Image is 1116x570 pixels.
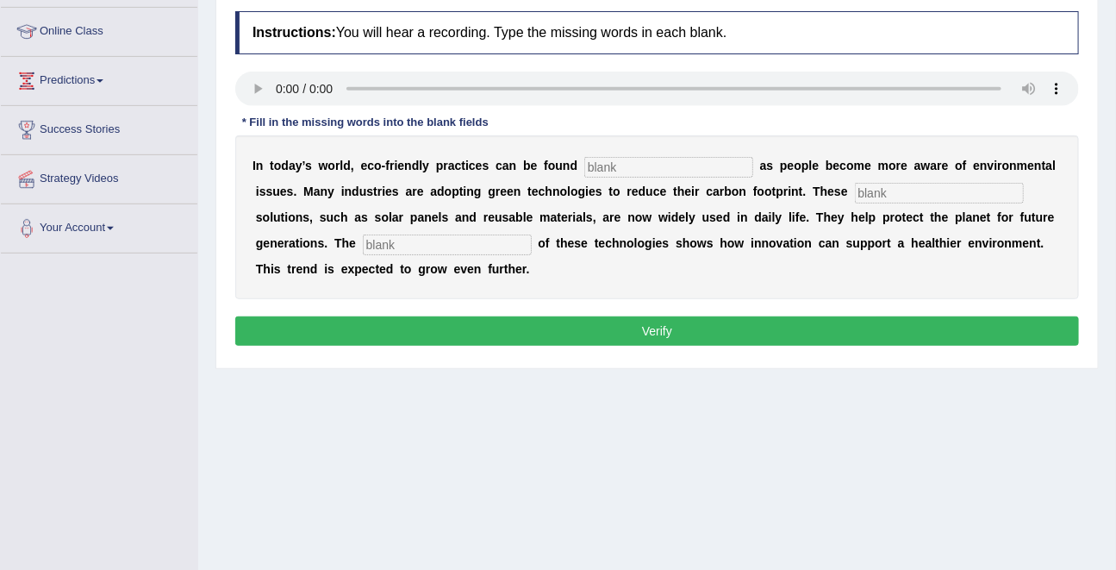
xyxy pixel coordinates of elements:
b: o [895,210,902,224]
b: e [1048,210,1055,224]
b: u [273,210,281,224]
b: . [324,236,327,250]
b: n [740,210,748,224]
b: l [789,210,792,224]
b: u [1036,210,1044,224]
b: n [563,159,570,172]
b: o [263,210,271,224]
b: s [595,185,602,198]
b: g [474,185,482,198]
a: Predictions [1,57,197,100]
b: v [988,159,994,172]
b: s [318,236,325,250]
b: s [266,185,273,198]
b: e [907,210,913,224]
b: n [345,185,352,198]
b: f [544,159,548,172]
b: r [390,159,394,172]
b: d [281,159,289,172]
b: o [794,159,801,172]
a: Strategy Videos [1,155,197,198]
b: r [377,185,382,198]
b: e [280,185,287,198]
b: d [437,185,445,198]
b: i [573,210,577,224]
b: s [256,210,263,224]
b: a [354,210,361,224]
b: e [397,159,404,172]
b: o [613,185,620,198]
b: m [539,210,550,224]
b: l [809,159,813,172]
b: t [931,210,935,224]
b: e [901,159,907,172]
b: s [375,210,382,224]
b: s [287,185,294,198]
b: e [980,210,987,224]
b: f [753,185,758,198]
b: p [780,159,788,172]
b: e [532,185,539,198]
b: e [813,159,820,172]
b: n [424,210,432,224]
b: y [327,185,334,198]
b: Instructions: [253,25,336,40]
b: t [373,185,377,198]
b: l [523,210,527,224]
b: p [452,185,459,198]
b: e [831,210,838,224]
b: f [795,210,800,224]
b: u [495,210,502,224]
b: p [955,210,963,224]
b: r [1043,210,1047,224]
b: e [858,210,865,224]
b: b [523,159,531,172]
b: o [560,185,568,198]
b: e [827,185,834,198]
b: e [660,185,667,198]
b: y [689,210,695,224]
b: o [955,159,963,172]
b: e [476,159,483,172]
b: d [639,185,646,198]
b: t [673,185,677,198]
b: n [791,185,799,198]
b: a [289,159,296,172]
b: r [483,210,488,224]
b: w [921,159,931,172]
b: s [366,185,373,198]
b: n [404,159,412,172]
b: s [767,159,774,172]
b: e [841,185,848,198]
b: s [361,210,368,224]
b: c [469,159,476,172]
b: a [289,236,296,250]
b: i [464,185,467,198]
b: l [685,210,689,224]
b: t [920,210,924,224]
b: i [284,210,288,224]
b: r [443,159,447,172]
b: o [327,159,335,172]
a: Your Account [1,204,197,247]
b: o [1001,210,1009,224]
b: p [869,210,876,224]
b: e [685,185,692,198]
b: a [576,210,583,224]
b: t [527,185,532,198]
b: e [864,159,871,172]
b: e [800,210,807,224]
b: a [762,210,769,224]
b: r [695,185,699,198]
b: r [568,210,572,224]
b: r [335,159,340,172]
b: e [679,210,686,224]
b: o [732,185,739,198]
b: M [303,185,314,198]
b: n [739,185,747,198]
b: n [973,210,981,224]
b: s [259,185,266,198]
b: s [834,185,841,198]
b: w [643,210,652,224]
b: e [507,185,514,198]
